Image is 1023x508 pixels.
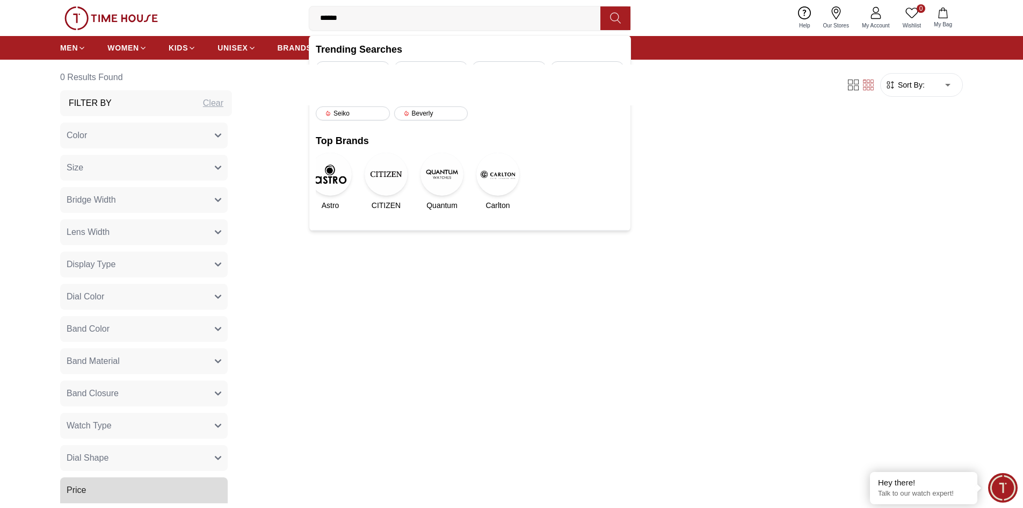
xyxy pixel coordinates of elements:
[420,153,463,196] img: Quantum
[795,22,815,30] span: Help
[60,42,78,53] span: MEN
[316,106,390,120] div: Seiko
[550,61,625,75] div: 2100
[60,316,228,342] button: Band Color
[793,4,817,32] a: Help
[316,153,345,211] a: AstroAstro
[67,452,108,464] span: Dial Shape
[885,80,925,90] button: Sort By:
[107,42,139,53] span: WOMEN
[64,6,158,30] img: ...
[472,61,546,75] div: Casio
[930,20,956,28] span: My Bag
[60,187,228,213] button: Bridge Width
[67,226,110,239] span: Lens Width
[476,153,519,196] img: Carlton
[819,22,853,30] span: Our Stores
[60,348,228,374] button: Band Material
[322,200,339,211] span: Astro
[278,42,312,53] span: BRANDS
[817,4,855,32] a: Our Stores
[217,42,248,53] span: UNISEX
[203,97,223,110] div: Clear
[60,381,228,406] button: Band Closure
[898,22,925,30] span: Wishlist
[316,42,624,57] h2: Trending Searches
[60,123,228,148] button: Color
[169,42,188,53] span: KIDS
[60,477,228,503] button: Price
[896,4,927,32] a: 0Wishlist
[316,61,390,75] div: 1200
[483,153,512,211] a: CarltonCarlton
[67,194,116,206] span: Bridge Width
[60,445,228,471] button: Dial Shape
[169,38,196,58] a: KIDS
[426,200,458,211] span: Quantum
[69,97,112,110] h3: Filter By
[278,38,312,58] a: BRANDS
[67,484,86,497] span: Price
[60,219,228,245] button: Lens Width
[67,419,112,432] span: Watch Type
[394,106,468,120] div: Beverly
[67,290,104,303] span: Dial Color
[60,65,232,90] h6: 0 Results Found
[60,284,228,310] button: Dial Color
[60,252,228,277] button: Display Type
[217,38,256,58] a: UNISEX
[878,489,969,498] p: Talk to our watch expert!
[896,80,925,90] span: Sort By:
[67,161,83,174] span: Size
[988,473,1018,503] div: Chat Widget
[60,38,86,58] a: MEN
[67,258,115,271] span: Display Type
[67,387,119,400] span: Band Closure
[107,38,147,58] a: WOMEN
[309,153,352,196] img: Astro
[858,22,894,30] span: My Account
[60,413,228,439] button: Watch Type
[917,4,925,13] span: 0
[927,5,959,31] button: My Bag
[316,133,624,148] h2: Top Brands
[372,153,401,211] a: CITIZENCITIZEN
[67,355,120,368] span: Band Material
[67,129,87,142] span: Color
[372,200,401,211] span: CITIZEN
[67,323,110,335] span: Band Color
[427,153,456,211] a: QuantumQuantum
[485,200,510,211] span: Carlton
[394,61,468,75] div: Police
[365,153,408,196] img: CITIZEN
[878,477,969,488] div: Hey there!
[60,155,228,181] button: Size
